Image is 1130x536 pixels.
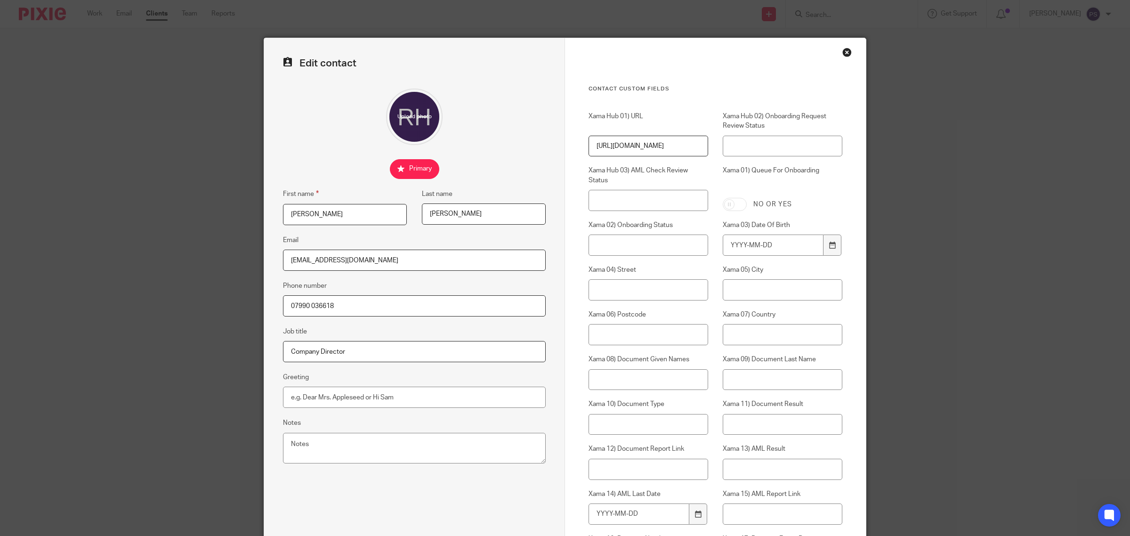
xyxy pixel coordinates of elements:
label: Greeting [283,373,309,382]
input: e.g. Dear Mrs. Appleseed or Hi Sam [283,387,546,408]
label: Xama 15) AML Report Link [723,489,842,499]
label: Xama 03) Date Of Birth [723,220,842,230]
input: YYYY-MM-DD [589,504,689,525]
label: Xama 05) City [723,265,842,275]
input: YYYY-MM-DD [723,235,823,256]
label: Xama 10) Document Type [589,399,708,409]
label: Notes [283,418,301,428]
div: Close this dialog window [842,48,852,57]
label: Xama 04) Street [589,265,708,275]
label: Xama 08) Document Given Names [589,355,708,364]
label: Xama 06) Postcode [589,310,708,319]
label: Xama Hub 02) Onboarding Request Review Status [723,112,842,131]
label: Xama 14) AML Last Date [589,489,708,499]
label: Xama 09) Document Last Name [723,355,842,364]
label: Xama 11) Document Result [723,399,842,409]
h2: Edit contact [283,57,546,70]
label: Xama 07) Country [723,310,842,319]
label: Xama Hub 01) URL [589,112,708,131]
label: No or yes [753,200,792,209]
label: Xama 02) Onboarding Status [589,220,708,230]
label: First name [283,188,319,199]
label: Xama 01) Queue For Onboarding [723,166,842,190]
label: Job title [283,327,307,336]
label: Xama 12) Document Report Link [589,444,708,454]
label: Xama Hub 03) AML Check Review Status [589,166,708,185]
h3: Contact Custom fields [589,85,842,93]
label: Last name [422,189,452,199]
label: Phone number [283,281,327,291]
label: Xama 13) AML Result [723,444,842,454]
label: Email [283,236,299,245]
